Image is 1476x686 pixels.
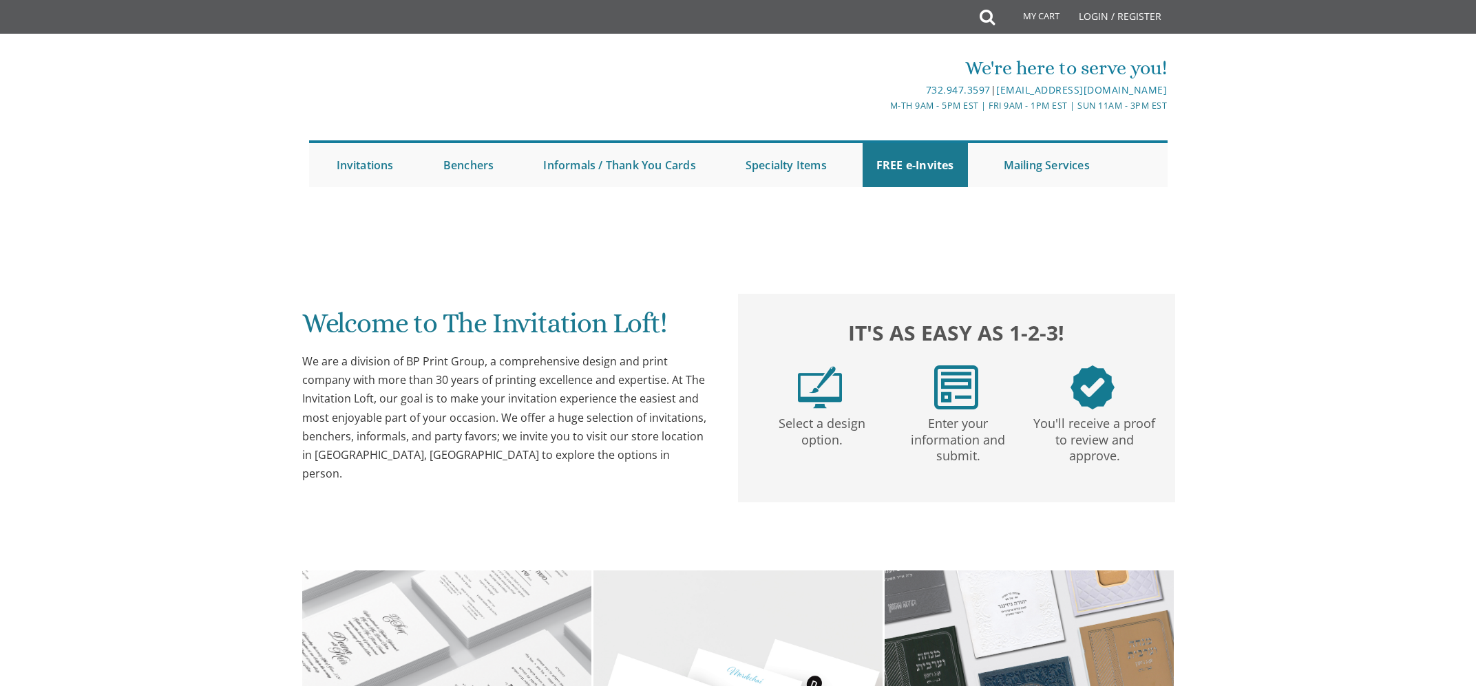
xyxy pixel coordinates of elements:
a: 732.947.3597 [926,83,991,96]
h1: Welcome to The Invitation Loft! [302,308,711,349]
img: step2.png [934,365,978,409]
a: Benchers [430,143,508,187]
a: Invitations [323,143,408,187]
img: step3.png [1071,365,1115,409]
h2: It's as easy as 1-2-3! [752,317,1161,348]
a: Mailing Services [990,143,1104,187]
div: | [595,82,1167,98]
p: Enter your information and submit. [893,409,1024,464]
p: Select a design option. [757,409,887,449]
div: M-Th 9am - 5pm EST | Fri 9am - 1pm EST | Sun 11am - 3pm EST [595,98,1167,113]
a: Informals / Thank You Cards [529,143,709,187]
img: step1.png [798,365,842,409]
a: FREE e-Invites [863,143,968,187]
a: Specialty Items [732,143,841,187]
a: [EMAIL_ADDRESS][DOMAIN_NAME] [996,83,1167,96]
div: We're here to serve you! [595,54,1167,82]
div: We are a division of BP Print Group, a comprehensive design and print company with more than 30 y... [302,352,711,483]
a: My Cart [993,1,1069,36]
p: You'll receive a proof to review and approve. [1029,409,1160,464]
